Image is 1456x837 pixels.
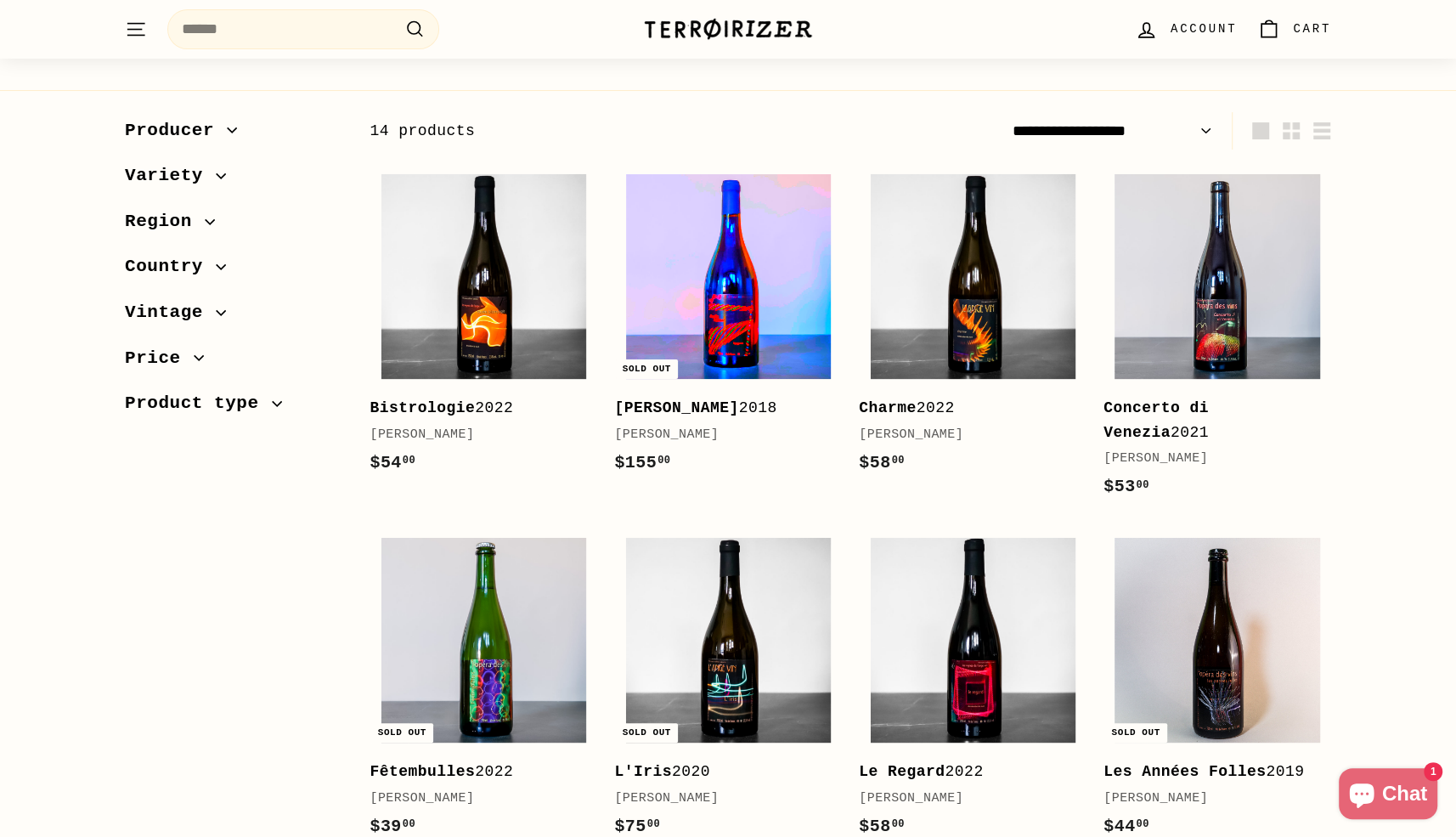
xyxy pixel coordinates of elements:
span: $44 [1103,817,1149,836]
div: 2022 [370,760,580,784]
span: Region [125,207,205,236]
h1: [PERSON_NAME] [125,26,1331,60]
span: $58 [859,453,905,472]
div: 2018 [614,396,825,421]
inbox-online-store-chat: Shopify online store chat [1334,768,1442,823]
div: [PERSON_NAME] [859,425,1069,445]
sup: 00 [1136,818,1148,830]
span: $53 [1103,477,1149,496]
button: Variety [125,157,342,203]
b: Concerto di Venezia [1103,399,1209,441]
span: $155 [614,453,670,472]
b: Bistrologie [370,399,475,416]
div: 2022 [859,760,1069,784]
a: Bistrologie2022[PERSON_NAME] [370,162,597,493]
div: 2019 [1103,760,1314,784]
div: 14 products [370,119,850,144]
div: Sold out [1104,723,1166,743]
div: Sold out [371,723,433,743]
div: [PERSON_NAME] [370,425,580,445]
div: [PERSON_NAME] [859,789,1069,809]
span: Cart [1293,20,1331,38]
span: Variety [125,161,216,190]
a: Charme2022[PERSON_NAME] [859,162,1086,493]
a: Cart [1247,4,1341,54]
div: 2021 [1103,396,1314,445]
div: [PERSON_NAME] [1103,449,1314,469]
span: Account [1171,20,1237,38]
b: [PERSON_NAME] [614,399,738,416]
span: $58 [859,817,905,836]
sup: 00 [657,455,670,467]
button: Producer [125,112,342,158]
sup: 00 [892,455,905,467]
span: $54 [370,453,415,472]
button: Vintage [125,294,342,340]
sup: 00 [647,818,660,830]
div: 2022 [859,396,1069,421]
span: Vintage [125,298,216,327]
div: 2022 [370,396,580,421]
b: L'Iris [614,763,672,780]
span: Country [125,252,216,281]
sup: 00 [403,818,415,830]
b: Le Regard [859,763,945,780]
b: Charme [859,399,917,416]
span: Price [125,344,194,373]
a: Account [1125,4,1247,54]
sup: 00 [892,818,905,830]
div: [PERSON_NAME] [614,789,825,809]
button: Product type [125,385,342,431]
span: Product type [125,389,272,418]
button: Country [125,248,342,294]
b: Fêtembulles [370,763,475,780]
span: $75 [614,817,660,836]
div: Sold out [616,723,678,743]
sup: 00 [403,455,415,467]
div: [PERSON_NAME] [614,425,825,445]
div: 2020 [614,760,825,784]
div: [PERSON_NAME] [370,789,580,809]
div: [PERSON_NAME] [1103,789,1314,809]
b: Les Années Folles [1103,763,1266,780]
span: Producer [125,116,227,145]
button: Region [125,203,342,249]
a: Sold out [PERSON_NAME]2018[PERSON_NAME] [614,162,842,493]
a: Concerto di Venezia2021[PERSON_NAME] [1103,162,1331,517]
span: $39 [370,817,415,836]
button: Price [125,340,342,386]
div: Sold out [616,359,678,379]
sup: 00 [1136,479,1148,491]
